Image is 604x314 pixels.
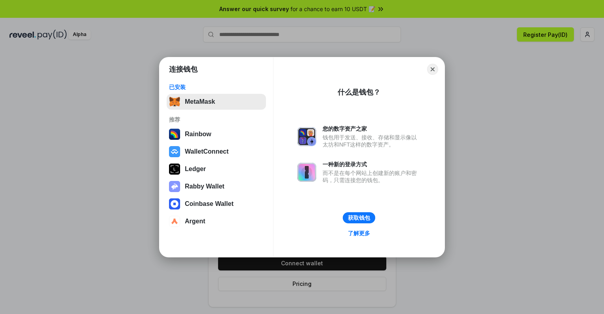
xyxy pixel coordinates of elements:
button: WalletConnect [167,144,266,160]
img: svg+xml,%3Csvg%20xmlns%3D%22http%3A%2F%2Fwww.w3.org%2F2000%2Fsvg%22%20fill%3D%22none%22%20viewBox... [169,181,180,192]
img: svg+xml,%3Csvg%20width%3D%2228%22%20height%3D%2228%22%20viewBox%3D%220%200%2028%2028%22%20fill%3D... [169,198,180,209]
button: Ledger [167,161,266,177]
img: svg+xml,%3Csvg%20fill%3D%22none%22%20height%3D%2233%22%20viewBox%3D%220%200%2035%2033%22%20width%... [169,96,180,107]
div: MetaMask [185,98,215,105]
img: svg+xml,%3Csvg%20width%3D%2228%22%20height%3D%2228%22%20viewBox%3D%220%200%2028%2028%22%20fill%3D... [169,146,180,157]
div: WalletConnect [185,148,229,155]
div: 一种新的登录方式 [323,161,421,168]
button: Coinbase Wallet [167,196,266,212]
button: Argent [167,213,266,229]
img: svg+xml,%3Csvg%20xmlns%3D%22http%3A%2F%2Fwww.w3.org%2F2000%2Fsvg%22%20fill%3D%22none%22%20viewBox... [297,163,316,182]
div: Ledger [185,166,206,173]
img: svg+xml,%3Csvg%20width%3D%22120%22%20height%3D%22120%22%20viewBox%3D%220%200%20120%20120%22%20fil... [169,129,180,140]
button: Rainbow [167,126,266,142]
img: svg+xml,%3Csvg%20xmlns%3D%22http%3A%2F%2Fwww.w3.org%2F2000%2Fsvg%22%20width%3D%2228%22%20height%3... [169,164,180,175]
img: svg+xml,%3Csvg%20xmlns%3D%22http%3A%2F%2Fwww.w3.org%2F2000%2Fsvg%22%20fill%3D%22none%22%20viewBox... [297,127,316,146]
div: Rabby Wallet [185,183,224,190]
div: Coinbase Wallet [185,200,234,207]
div: 获取钱包 [348,214,370,221]
a: 了解更多 [343,228,375,238]
button: Close [427,64,438,75]
button: MetaMask [167,94,266,110]
h1: 连接钱包 [169,65,198,74]
div: Rainbow [185,131,211,138]
div: 了解更多 [348,230,370,237]
button: Rabby Wallet [167,179,266,194]
div: 您的数字资产之家 [323,125,421,132]
button: 获取钱包 [343,212,375,223]
div: Argent [185,218,205,225]
div: 已安装 [169,84,264,91]
div: 什么是钱包？ [338,88,380,97]
div: 钱包用于发送、接收、存储和显示像以太坊和NFT这样的数字资产。 [323,134,421,148]
div: 推荐 [169,116,264,123]
img: svg+xml,%3Csvg%20width%3D%2228%22%20height%3D%2228%22%20viewBox%3D%220%200%2028%2028%22%20fill%3D... [169,216,180,227]
div: 而不是在每个网站上创建新的账户和密码，只需连接您的钱包。 [323,169,421,184]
